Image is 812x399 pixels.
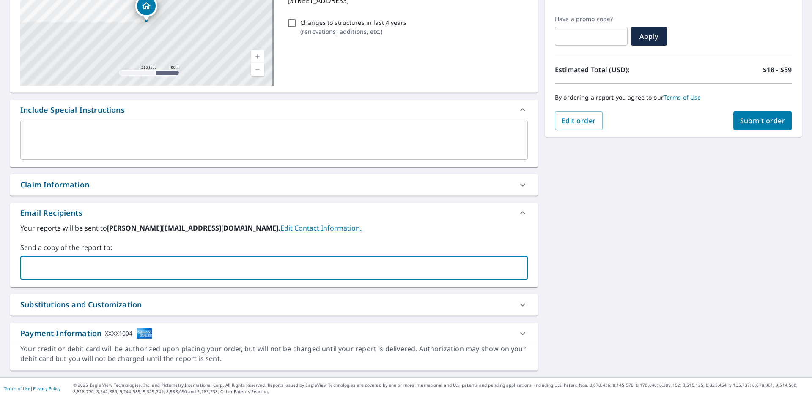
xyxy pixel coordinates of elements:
[136,328,152,339] img: cardImage
[20,223,528,233] label: Your reports will be sent to
[251,63,264,76] a: Current Level 17, Zoom Out
[33,385,60,391] a: Privacy Policy
[20,242,528,252] label: Send a copy of the report to:
[251,50,264,63] a: Current Level 17, Zoom In
[555,94,792,101] p: By ordering a report you agree to our
[20,179,89,190] div: Claim Information
[300,27,406,36] p: ( renovations, additions, etc. )
[73,382,808,395] p: © 2025 Eagle View Technologies, Inc. and Pictometry International Corp. All Rights Reserved. Repo...
[664,93,701,101] a: Terms of Use
[10,323,538,344] div: Payment InformationXXXX1004cardImage
[10,294,538,315] div: Substitutions and Customization
[740,116,785,125] span: Submit order
[20,299,142,310] div: Substitutions and Customization
[107,223,280,233] b: [PERSON_NAME][EMAIL_ADDRESS][DOMAIN_NAME].
[10,100,538,120] div: Include Special Instructions
[555,111,603,130] button: Edit order
[555,15,628,23] label: Have a promo code?
[20,328,152,339] div: Payment Information
[631,27,667,46] button: Apply
[20,104,125,116] div: Include Special Instructions
[4,386,60,391] p: |
[105,328,132,339] div: XXXX1004
[562,116,596,125] span: Edit order
[4,385,30,391] a: Terms of Use
[300,18,406,27] p: Changes to structures in last 4 years
[20,344,528,364] div: Your credit or debit card will be authorized upon placing your order, but will not be charged unt...
[733,111,792,130] button: Submit order
[555,65,673,75] p: Estimated Total (USD):
[638,32,660,41] span: Apply
[20,207,82,219] div: Email Recipients
[280,223,362,233] a: EditContactInfo
[10,203,538,223] div: Email Recipients
[763,65,792,75] p: $18 - $59
[10,174,538,195] div: Claim Information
